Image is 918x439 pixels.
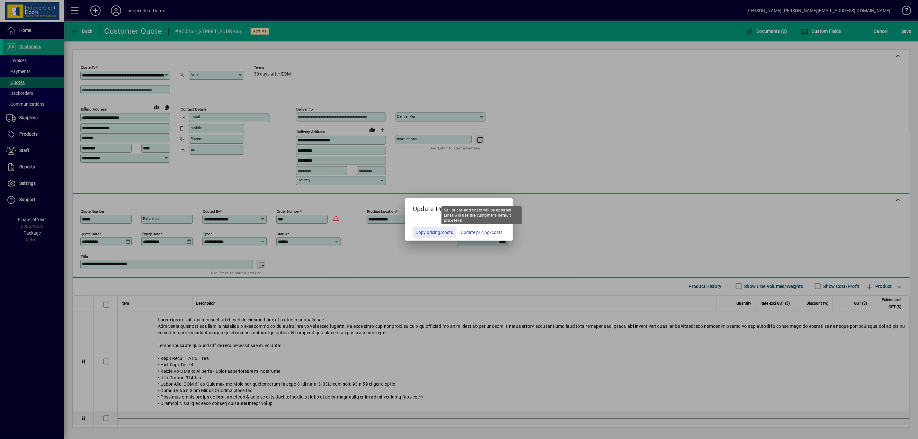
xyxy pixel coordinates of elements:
[413,227,456,238] button: Copy pricing/costs
[458,227,505,238] button: Update pricing/costs
[415,229,453,236] span: Copy pricing/costs
[461,229,503,236] span: Update pricing/costs
[405,198,513,217] h5: Update Pricing?
[441,206,522,224] div: Sell prices and costs will be updated. Lines will use the customer's default price level.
